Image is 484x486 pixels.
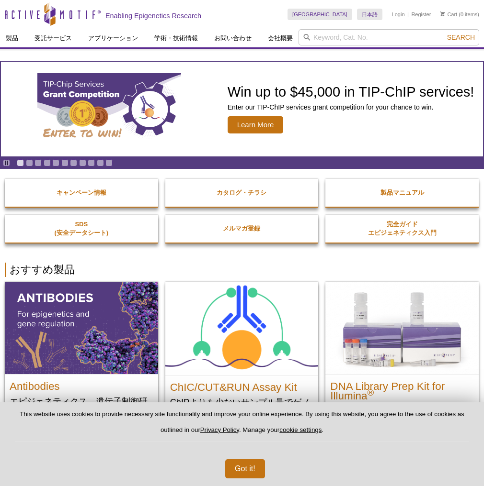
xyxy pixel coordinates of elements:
[54,221,108,236] strong: SDS (安全データシート)
[440,9,479,20] li: (0 items)
[5,179,158,207] a: キャンペーン情報
[299,29,479,45] input: Keyword, Cat. No.
[225,459,265,478] button: Got it!
[170,397,314,426] p: ChIPよりも少ないサンプル量でゲノムワイドなヒストン修飾解析や転写因子解析
[407,9,409,20] li: |
[5,263,479,277] h2: おすすめ製品
[5,282,158,435] a: All Antibodies Antibodies エピジェネティクス、遺伝子制御研究用の抗体（ChIP、CUT&Tag、CUT&RUN検証済抗体）
[200,426,239,433] a: Privacy Policy
[447,33,475,41] span: Search
[440,11,457,18] a: Cart
[380,189,424,196] strong: 製品マニュアル
[228,116,284,133] span: Learn More
[105,159,113,166] a: Go to slide 11
[88,159,95,166] a: Go to slide 9
[223,225,260,232] strong: メルマガ登録
[97,159,104,166] a: Go to slide 10
[37,73,181,145] img: TIP-ChIP Services Grant Competition
[411,11,431,18] a: Register
[262,29,299,47] a: 会社概要
[35,159,42,166] a: Go to slide 3
[170,378,314,392] h2: ChIC/CUT&RUN Assay Kit
[82,29,144,47] a: アプリケーション
[165,282,319,436] a: ChIC/CUT&RUN Assay Kit ChIC/CUT&RUN Assay Kit ChIPよりも少ないサンプル量でゲノムワイドなヒストン修飾解析や転写因子解析
[228,103,474,111] p: Enter our TIP-ChIP services grant competition for your chance to win.
[330,377,474,401] h2: DNA Library Prep Kit for Illumina
[61,159,69,166] a: Go to slide 6
[10,396,153,425] p: エピジェネティクス、遺伝子制御研究用の抗体（ChIP、CUT&Tag、CUT&RUN検証済抗体）
[325,282,479,444] a: DNA Library Prep Kit for Illumina DNA Library Prep Kit for Illumina® ChIP-Seq、CUT&RUN、メチル化DNAアッセイ...
[15,410,469,442] p: This website uses cookies to provide necessary site functionality and improve your online experie...
[444,33,478,42] button: Search
[325,282,479,374] img: DNA Library Prep Kit for Illumina
[165,215,319,243] a: メルマガ登録
[5,210,158,247] a: SDS(安全データシート)
[367,387,374,398] sup: ®
[3,159,10,166] a: Toggle autoplay
[1,62,483,156] article: TIP-ChIP Services Grant Competition
[70,159,77,166] a: Go to slide 7
[29,29,78,47] a: 受託サービス
[26,159,33,166] a: Go to slide 2
[368,221,437,236] strong: 完全ガイド エピジェネティクス入門
[279,426,322,433] button: cookie settings
[165,282,319,375] img: ChIC/CUT&RUN Assay Kit
[392,11,405,18] a: Login
[5,282,158,374] img: All Antibodies
[288,9,352,20] a: [GEOGRAPHIC_DATA]
[228,85,474,99] h2: Win up to $45,000 in TIP-ChIP services!
[325,210,479,247] a: 完全ガイドエピジェネティクス入門
[10,377,153,391] h2: Antibodies
[52,159,59,166] a: Go to slide 5
[57,189,106,196] strong: キャンペーン情報
[149,29,204,47] a: 学術・技術情報
[44,159,51,166] a: Go to slide 4
[17,159,24,166] a: Go to slide 1
[325,179,479,207] a: 製品マニュアル
[79,159,86,166] a: Go to slide 8
[217,189,266,196] strong: カタログ・チラシ
[105,11,201,20] h2: Enabling Epigenetics Research
[440,11,445,16] img: Your Cart
[165,179,319,207] a: カタログ・チラシ
[208,29,257,47] a: お問い合わせ
[1,62,483,156] a: TIP-ChIP Services Grant Competition Win up to $45,000 in TIP-ChIP services! Enter our TIP-ChIP se...
[357,9,382,20] a: 日本語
